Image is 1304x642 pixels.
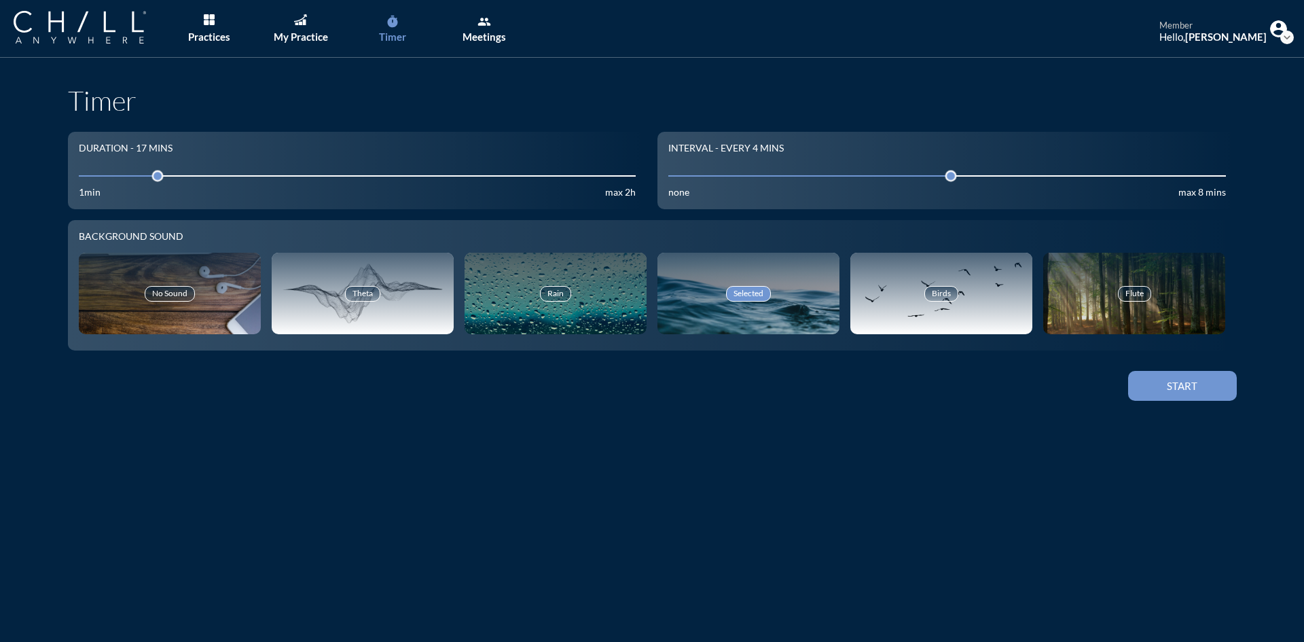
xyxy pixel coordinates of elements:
[463,31,506,43] div: Meetings
[1128,371,1237,401] button: Start
[1118,286,1151,301] div: Flute
[1152,380,1213,392] div: Start
[68,84,1237,117] h1: Timer
[1178,187,1226,198] div: max 8 mins
[726,286,771,301] div: Selected
[274,31,328,43] div: My Practice
[188,31,230,43] div: Practices
[477,15,491,29] i: group
[294,14,306,25] img: Graph
[379,31,406,43] div: Timer
[79,143,173,154] div: Duration - 17 mins
[1159,20,1267,31] div: member
[204,14,215,25] img: List
[14,11,146,43] img: Company Logo
[79,187,101,198] div: 1min
[145,286,195,301] div: No Sound
[540,286,571,301] div: Rain
[1159,31,1267,43] div: Hello,
[386,15,399,29] i: timer
[345,286,380,301] div: Theta
[1270,20,1287,37] img: Profile icon
[924,286,958,301] div: Birds
[79,231,1226,243] div: Background sound
[14,11,173,46] a: Company Logo
[668,143,784,154] div: Interval - Every 4 mins
[668,187,689,198] div: none
[605,187,636,198] div: max 2h
[1185,31,1267,43] strong: [PERSON_NAME]
[1280,31,1294,44] i: expand_more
